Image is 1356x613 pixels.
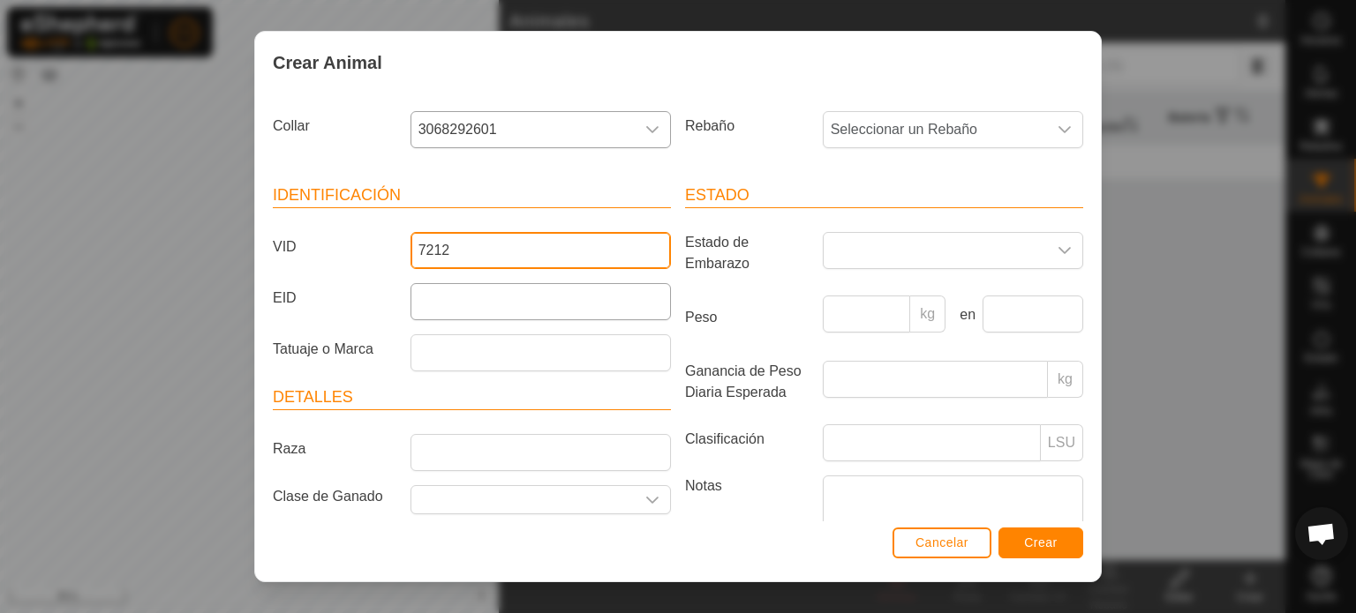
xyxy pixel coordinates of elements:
span: Crear Animal [273,49,382,76]
label: Estado de Embarazo [678,232,816,274]
label: Clasificación [678,424,816,454]
p-inputgroup-addon: LSU [1041,424,1083,461]
span: Cancelar [915,535,968,549]
label: Notas [678,475,816,575]
input: Seleccione o ingrese una Clase de Ganado [411,486,635,513]
span: Seleccionar un Rebaño [824,112,1047,147]
label: Collar [266,111,403,141]
p-inputgroup-addon: kg [1048,361,1083,398]
label: Raza [266,434,403,464]
div: Obre el xat [1295,507,1348,560]
label: VID [266,232,403,262]
span: 3068292601 [411,112,635,147]
div: dropdown trigger [1047,112,1082,147]
header: Detalles [273,385,671,410]
label: Rebaño [678,111,816,141]
label: Peso [678,295,816,340]
label: en [953,304,976,325]
div: dropdown trigger [635,112,670,147]
button: Cancelar [893,527,991,558]
header: Estado [685,183,1083,208]
div: dropdown trigger [1047,233,1082,268]
span: Crear [1024,535,1058,549]
div: dropdown trigger [635,486,670,513]
p-inputgroup-addon: kg [910,295,945,333]
label: EID [266,283,403,313]
label: Ganancia de Peso Diaria Esperada [678,361,816,403]
label: Tatuaje o Marca [266,334,403,364]
label: Clase de Ganado [266,485,403,507]
header: Identificación [273,183,671,208]
button: Crear [998,527,1083,558]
